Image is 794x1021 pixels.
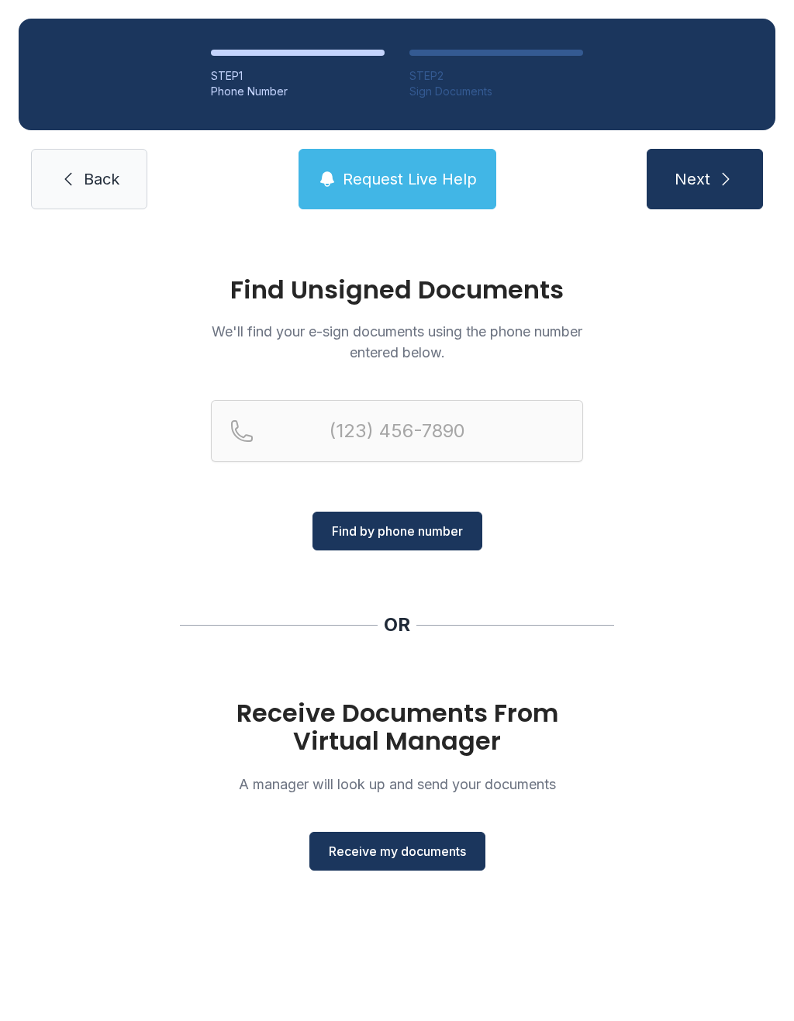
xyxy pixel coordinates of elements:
h1: Find Unsigned Documents [211,278,583,302]
div: OR [384,612,410,637]
span: Next [675,168,710,190]
p: We'll find your e-sign documents using the phone number entered below. [211,321,583,363]
div: STEP 2 [409,68,583,84]
div: Sign Documents [409,84,583,99]
p: A manager will look up and send your documents [211,774,583,795]
div: STEP 1 [211,68,385,84]
div: Phone Number [211,84,385,99]
span: Back [84,168,119,190]
span: Receive my documents [329,842,466,861]
h1: Receive Documents From Virtual Manager [211,699,583,755]
input: Reservation phone number [211,400,583,462]
span: Request Live Help [343,168,477,190]
span: Find by phone number [332,522,463,540]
